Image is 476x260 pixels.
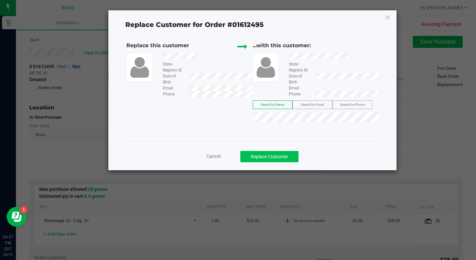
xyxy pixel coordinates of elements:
iframe: Resource center unread badge [20,206,28,214]
span: Search by Email [301,103,324,106]
iframe: Resource center [7,207,27,227]
div: Email [284,85,315,91]
span: Replace this customer [126,42,189,49]
div: Date of Birth [158,73,189,85]
span: Search by Phone [340,103,365,106]
div: Phone [284,91,315,97]
img: user-icon.png [128,56,151,79]
div: Email [158,85,189,91]
button: Replace Customer [240,151,298,162]
span: Cancel [206,154,220,159]
img: user-icon.png [254,56,278,79]
div: State Registry ID [158,61,189,73]
span: ...with this customer: [253,42,311,49]
div: Date of Birth [284,73,315,85]
span: Replace Customer for Order #01612495 [121,19,268,31]
div: State Registry ID [284,61,315,73]
span: Search by Name [261,103,284,106]
div: Phone [158,91,189,97]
